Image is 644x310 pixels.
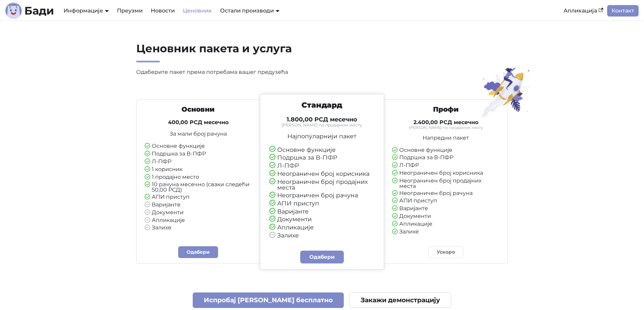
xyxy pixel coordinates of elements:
h2: Ценовник пакета и услуга [136,42,386,62]
a: Контакт [607,5,639,17]
li: Варијанте [145,202,252,208]
li: Варијанте [392,206,499,212]
a: Испробај [PERSON_NAME] бесплатно [193,292,344,308]
a: Остали производи [220,7,280,14]
p: За мали број рачуна [145,131,252,137]
a: Апликација [559,5,607,17]
h4: 1.800,00 РСД месечно [269,116,375,123]
a: ЛогоБади [5,3,54,19]
li: Подршка за В-ПФР [269,154,375,161]
small: [PERSON_NAME] по продајном месту [269,123,375,127]
a: Преузми [113,5,147,17]
a: Одабери [300,251,344,263]
li: Подршка за В-ПФР [392,155,499,161]
h4: 2.400,00 РСД месечно [392,119,499,126]
li: Неограничен број рачуна [392,191,499,197]
li: 1 корисник [145,167,252,173]
li: АПИ приступ [392,198,499,204]
li: Апликације [269,224,375,231]
li: Л-ПФР [392,163,499,169]
h3: Стандард [269,101,375,110]
h4: 400,00 РСД месечно [145,119,252,126]
li: Основне функције [392,147,499,153]
li: АПИ приступ [269,200,375,207]
li: Л-ПФР [269,163,375,169]
li: Документи [145,210,252,216]
li: Апликације [392,221,499,227]
li: Неограничен број корисника [269,171,375,177]
b: Бади [24,5,54,16]
li: Основне функције [145,143,252,149]
li: Документи [392,214,499,220]
li: Варијанте [269,208,375,215]
a: Закажи демонстрацију [349,292,451,308]
p: Напредни пакет [392,135,499,141]
li: Залихе [145,225,252,231]
p: Најпопуларнији пакет [269,133,375,139]
li: Л-ПФР [145,159,252,165]
li: 1 продајно место [145,174,252,180]
li: Залихе [392,229,499,235]
li: Неограничен број корисника [392,170,499,176]
small: [PERSON_NAME] по продајном месту [392,126,499,130]
li: Подршка за В-ПФР [145,151,252,157]
a: Одабери [178,246,218,258]
li: Документи [269,216,375,223]
li: Основне функције [269,147,375,153]
li: Неограничен број продајних места [269,179,375,191]
li: Залихе [269,232,375,239]
h3: Профи [392,105,499,114]
h3: Основни [145,105,252,114]
img: Ценовник пакета и услуга [477,66,535,117]
li: Апликације [145,218,252,224]
li: Неограничен број рачуна [269,192,375,199]
li: 10 рачуна месечно (сваки следећи 50,00 РСД) [145,182,252,193]
li: АПИ приступ [145,194,252,200]
a: Информације [64,7,109,14]
img: Лого [5,3,22,19]
li: Неограничен број продајних места [392,178,499,189]
p: Одаберите пакет према потребама вашег предузећа [136,68,386,77]
a: Ценовник [179,5,216,17]
a: Новости [147,5,179,17]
